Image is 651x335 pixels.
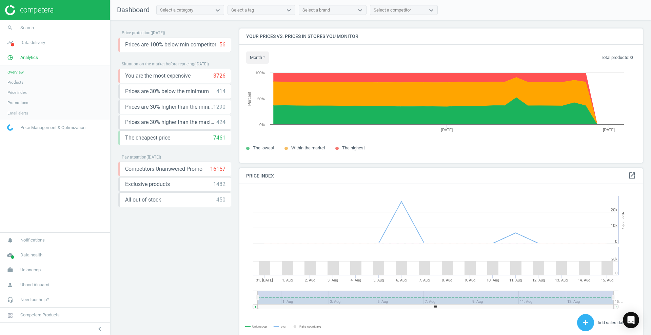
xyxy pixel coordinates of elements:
[305,278,315,282] tspan: 2. Aug
[291,145,325,150] span: Within the market
[216,119,225,126] div: 424
[441,128,453,132] tspan: [DATE]
[328,278,338,282] tspan: 3. Aug
[146,155,161,160] span: ( [DATE] )
[20,297,49,303] span: Need our help?
[4,249,17,261] i: cloud_done
[509,278,522,282] tspan: 11. Aug
[7,80,23,85] span: Products
[623,312,639,328] div: Open Intercom Messenger
[597,320,626,325] span: Add sales data
[91,324,108,333] button: chevron_left
[442,278,452,282] tspan: 8. Aug
[257,97,265,101] text: 50%
[125,72,191,80] span: You are the most expensive
[246,51,269,64] button: month
[125,119,216,126] span: Prices are 30% higher than the maximal
[210,165,225,173] div: 16157
[20,55,38,61] span: Analytics
[7,110,28,116] span: Email alerts
[282,278,293,282] tspan: 1. Aug
[20,282,49,288] span: Uhood Alnuami
[252,325,267,328] tspan: Unioncoop
[601,55,633,61] p: Total products:
[151,30,165,35] span: ( [DATE] )
[7,100,28,105] span: Promotions
[581,318,590,327] i: add
[256,278,273,282] tspan: 31. [DATE]
[125,134,170,142] span: The cheapest price
[231,7,254,13] div: Select a tag
[532,278,545,282] tspan: 12. Aug
[7,90,27,95] span: Price index
[487,278,499,282] tspan: 10. Aug
[396,278,407,282] tspan: 6. Aug
[630,55,633,60] b: 0
[122,155,146,160] span: Pay attention
[247,91,252,106] tspan: Percent
[160,7,193,13] div: Select a category
[219,41,225,48] div: 56
[621,211,625,229] tspan: Price Index
[302,7,330,13] div: Select a brand
[7,124,13,131] img: wGWNvw8QSZomAAAAABJRU5ErkJggg==
[577,314,594,331] button: add
[555,278,568,282] tspan: 13. Aug
[4,264,17,276] i: work
[125,196,161,204] span: All out of stock
[628,171,636,180] a: open_in_new
[20,125,85,131] span: Price Management & Optimization
[374,7,411,13] div: Select a competitor
[20,237,45,243] span: Notifications
[96,325,104,333] i: chevron_left
[342,145,365,150] span: The highest
[5,5,53,15] img: ajHJNr6hYgQAAAAASUVORK5CYII=
[253,145,274,150] span: The lowest
[125,88,209,95] span: Prices are 30% below the minimum
[615,271,617,275] text: 0
[20,312,60,318] span: Competera Products
[7,69,24,75] span: Overview
[601,278,613,282] tspan: 15. Aug
[20,267,41,273] span: Unioncoop
[615,239,617,244] text: 0
[578,278,590,282] tspan: 14. Aug
[281,325,285,328] tspan: avg
[239,168,643,184] h4: Price Index
[239,28,643,44] h4: Your prices vs. prices in stores you monitor
[611,257,617,261] text: 20k
[611,208,618,212] text: 20k
[125,181,170,188] span: Exclusive products
[122,62,194,66] span: Situation on the market before repricing
[213,103,225,111] div: 1290
[351,278,361,282] tspan: 4. Aug
[4,51,17,64] i: pie_chart_outlined
[4,278,17,291] i: person
[216,88,225,95] div: 414
[125,41,216,48] span: Prices are 100% below min competitor
[213,134,225,142] div: 7461
[194,62,209,66] span: ( [DATE] )
[125,103,213,111] span: Prices are 30% higher than the minimum
[255,71,265,75] text: 100%
[299,325,321,328] tspan: Pairs count: avg
[117,6,150,14] span: Dashboard
[125,165,202,173] span: Competitors Unanswered Promo
[213,72,225,80] div: 3726
[373,278,384,282] tspan: 5. Aug
[213,181,225,188] div: 1482
[4,36,17,49] i: timeline
[611,223,618,228] text: 10k
[4,234,17,247] i: notifications
[4,293,17,306] i: headset_mic
[20,25,34,31] span: Search
[259,123,265,127] text: 0%
[4,21,17,34] i: search
[603,128,615,132] tspan: [DATE]
[465,278,475,282] tspan: 9. Aug
[20,40,45,46] span: Data delivery
[216,196,225,204] div: 450
[122,30,151,35] span: Price protection
[20,252,42,258] span: Data health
